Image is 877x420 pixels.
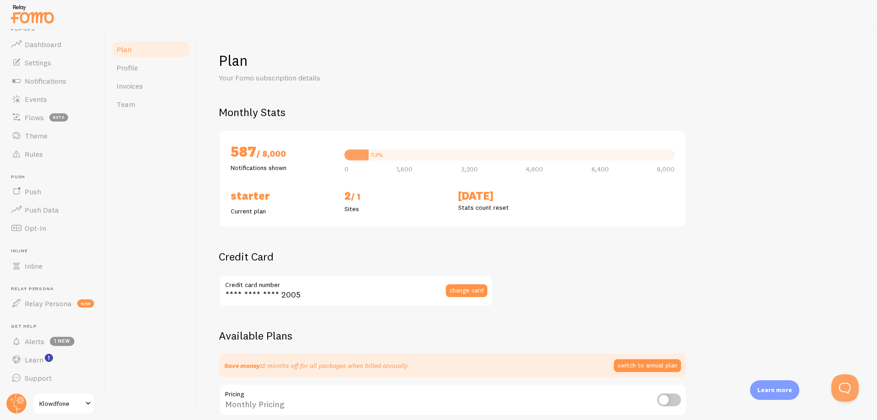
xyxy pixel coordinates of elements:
[231,207,333,216] p: Current plan
[5,257,100,275] a: Inline
[5,108,100,127] a: Flows beta
[5,219,100,237] a: Opt-In
[116,100,135,109] span: Team
[344,166,349,172] span: 0
[25,40,61,49] span: Dashboard
[458,189,561,203] h2: [DATE]
[344,189,447,204] h2: 2
[5,294,100,313] a: Relay Persona new
[657,166,675,172] span: 8,000
[49,113,68,122] span: beta
[11,248,100,254] span: Inline
[11,286,100,292] span: Relay Persona
[25,261,42,271] span: Inline
[116,63,138,72] span: Profile
[25,131,48,140] span: Theme
[77,299,94,308] span: new
[111,40,191,58] a: Plan
[25,76,66,85] span: Notifications
[116,81,143,90] span: Invoices
[219,105,855,119] h2: Monthly Stats
[219,51,855,70] h1: Plan
[231,163,333,172] p: Notifications shown
[25,373,52,383] span: Support
[458,203,561,212] p: Stats count reset
[25,113,44,122] span: Flows
[5,369,100,387] a: Support
[231,142,333,163] h2: 587
[614,359,681,372] button: switch to annual plan
[25,95,47,104] span: Events
[111,77,191,95] a: Invoices
[25,223,46,233] span: Opt-In
[449,287,484,293] span: change card
[5,72,100,90] a: Notifications
[5,53,100,72] a: Settings
[5,201,100,219] a: Push Data
[5,145,100,163] a: Rules
[446,284,487,297] button: change card
[231,189,333,203] h2: Starter
[224,362,262,370] strong: Save money:
[11,174,100,180] span: Push
[50,337,74,346] span: 1 new
[5,35,100,53] a: Dashboard
[33,393,95,415] a: Klowdfone
[25,58,51,67] span: Settings
[39,398,83,409] span: Klowdfone
[5,127,100,145] a: Theme
[25,355,43,364] span: Learn
[10,2,55,26] img: fomo-relay-logo-orange.svg
[219,275,493,290] label: Credit card number
[219,73,438,83] p: Your Fomo subscription details
[592,166,609,172] span: 6,400
[526,166,543,172] span: 4,800
[111,58,191,77] a: Profile
[5,182,100,201] a: Push
[25,187,41,196] span: Push
[11,27,100,32] span: Pop-ups
[11,324,100,330] span: Get Help
[351,191,360,202] span: / 1
[461,166,478,172] span: 3,200
[5,90,100,108] a: Events
[396,166,412,172] span: 1,600
[5,332,100,351] a: Alerts 1 new
[116,45,132,54] span: Plan
[256,149,286,159] span: / 8,000
[25,205,59,214] span: Push Data
[219,250,493,264] h2: Credit Card
[111,95,191,113] a: Team
[371,152,383,158] div: 7.3%
[219,329,855,343] h2: Available Plans
[45,354,53,362] svg: <p>Watch New Feature Tutorials!</p>
[219,384,687,417] div: Monthly Pricing
[757,386,792,394] p: Learn more
[5,351,100,369] a: Learn
[344,204,447,213] p: Sites
[25,149,43,159] span: Rules
[25,337,44,346] span: Alerts
[750,380,799,400] div: Learn more
[224,361,408,370] p: 2 months off for all packages when billed annually
[831,374,859,402] iframe: Help Scout Beacon - Open
[25,299,72,308] span: Relay Persona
